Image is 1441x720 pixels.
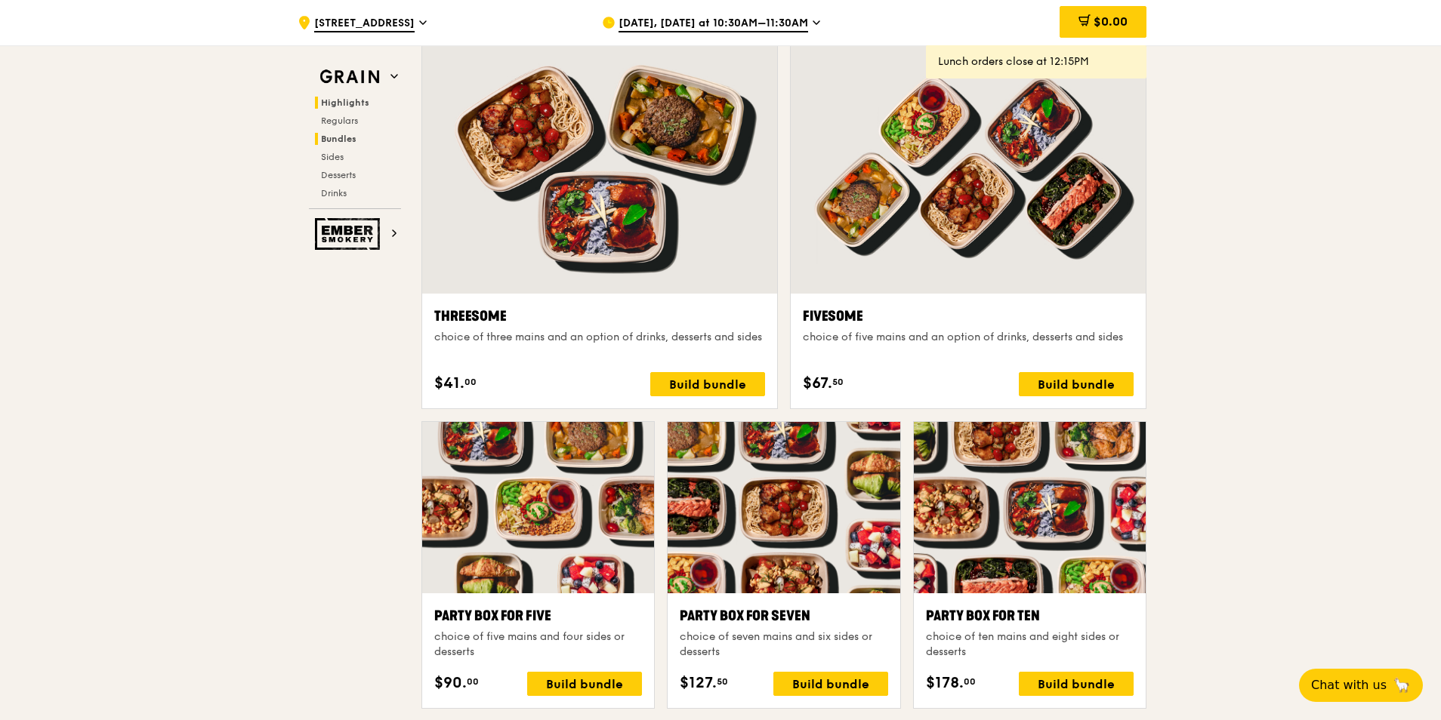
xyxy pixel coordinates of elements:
[926,629,1134,660] div: choice of ten mains and eight sides or desserts
[1019,672,1134,696] div: Build bundle
[1311,676,1387,694] span: Chat with us
[314,16,415,32] span: [STREET_ADDRESS]
[321,97,369,108] span: Highlights
[321,152,344,162] span: Sides
[926,672,964,694] span: $178.
[803,330,1134,345] div: choice of five mains and an option of drinks, desserts and sides
[434,372,464,395] span: $41.
[434,306,765,327] div: Threesome
[1019,372,1134,396] div: Build bundle
[1299,669,1423,702] button: Chat with us🦙
[434,672,467,694] span: $90.
[926,605,1134,626] div: Party Box for Ten
[315,63,384,91] img: Grain web logo
[464,376,477,388] span: 00
[434,629,642,660] div: choice of five mains and four sides or desserts
[650,372,765,396] div: Build bundle
[527,672,642,696] div: Build bundle
[1393,676,1411,694] span: 🦙
[321,188,347,198] span: Drinks
[964,675,976,688] span: 00
[680,605,887,626] div: Party Box for Seven
[680,672,717,694] span: $127.
[321,115,358,126] span: Regulars
[1094,14,1128,29] span: $0.00
[803,372,832,395] span: $67.
[434,330,765,345] div: choice of three mains and an option of drinks, desserts and sides
[321,134,356,144] span: Bundles
[467,675,479,688] span: 00
[321,170,356,180] span: Desserts
[680,629,887,660] div: choice of seven mains and six sides or desserts
[832,376,844,388] span: 50
[938,54,1134,69] div: Lunch orders close at 12:15PM
[619,16,808,32] span: [DATE], [DATE] at 10:30AM–11:30AM
[803,306,1134,327] div: Fivesome
[434,605,642,626] div: Party Box for Five
[773,672,888,696] div: Build bundle
[717,675,728,688] span: 50
[315,218,384,250] img: Ember Smokery web logo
